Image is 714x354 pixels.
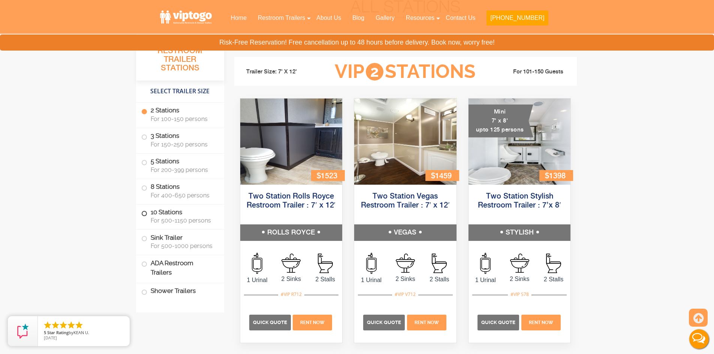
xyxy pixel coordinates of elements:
[684,324,714,354] button: Live Chat
[73,330,89,335] span: KEAN U.
[392,290,418,299] div: #VIP V712
[477,319,520,325] a: Quick Quote
[141,179,219,202] label: 8 Stations
[422,275,457,284] span: 2 Stalls
[508,290,531,299] div: #VIP S78
[141,283,219,299] label: Shower Trailers
[47,330,69,335] span: Star Rating
[488,67,572,76] li: For 101-150 Guests
[503,275,537,284] span: 2 Sinks
[225,10,252,26] a: Home
[323,61,487,82] h3: VIP Stations
[141,205,219,228] label: 10 Stations
[469,276,503,285] span: 1 Urinal
[366,63,383,81] span: 2
[136,84,224,99] h4: Select Trailer Size
[292,319,333,325] a: Rent Now
[388,275,422,284] span: 2 Sinks
[151,242,215,249] span: For 500-1000 persons
[367,320,401,325] span: Quick Quote
[400,10,440,26] a: Resources
[354,276,388,285] span: 1 Urinal
[51,321,60,330] li: 
[239,61,323,83] li: Trailer Size: 7' X 12'
[141,255,219,281] label: ADA Restroom Trailers
[240,224,343,241] h5: ROLLS ROYCE
[481,320,515,325] span: Quick Quote
[151,217,215,224] span: For 500-1150 persons
[478,193,561,209] a: Two Station Stylish Restroom Trailer : 7’x 8′
[539,170,573,181] div: $1398
[432,254,447,273] img: an icon of Stall
[43,321,52,330] li: 
[311,170,345,181] div: $1523
[141,103,219,126] label: 2 Stations
[44,335,57,341] span: [DATE]
[252,10,311,26] a: Restroom Trailers
[252,253,262,274] img: an icon of urinal
[278,290,304,299] div: #VIP R712
[354,224,457,241] h5: VEGAS
[361,193,450,209] a: Two Station Vegas Restroom Trailer : 7′ x 12′
[469,99,571,185] img: A mini restroom trailer with two separate stations and separate doors for males and females
[136,36,224,81] h3: All Portable Restroom Trailer Stations
[75,321,84,330] li: 
[396,254,415,273] img: an icon of sink
[347,10,370,26] a: Blog
[537,275,571,284] span: 2 Stalls
[15,324,30,339] img: Review Rating
[274,275,308,284] span: 2 Sinks
[67,321,76,330] li: 
[469,105,533,137] div: Mini 7' x 8' upto 125 persons
[141,128,219,151] label: 3 Stations
[253,320,287,325] span: Quick Quote
[546,254,561,273] img: an icon of Stall
[486,10,548,25] button: [PHONE_NUMBER]
[481,10,554,30] a: [PHONE_NUMBER]
[44,330,124,336] span: by
[141,230,219,253] label: Sink Trailer
[440,10,481,26] a: Contact Us
[247,193,335,209] a: Two Station Rolls Royce Restroom Trailer : 7′ x 12′
[415,320,439,325] span: Rent Now
[469,224,571,241] h5: STYLISH
[151,141,215,148] span: For 150-250 persons
[311,10,347,26] a: About Us
[141,154,219,177] label: 5 Stations
[529,320,553,325] span: Rent Now
[240,99,343,185] img: Side view of two station restroom trailer with separate doors for males and females
[300,320,325,325] span: Rent Now
[59,321,68,330] li: 
[151,192,215,199] span: For 400-650 persons
[354,99,457,185] img: Side view of two station restroom trailer with separate doors for males and females
[363,319,406,325] a: Quick Quote
[44,330,46,335] span: 5
[151,115,215,122] span: For 100-150 persons
[510,254,529,273] img: an icon of sink
[318,254,333,273] img: an icon of Stall
[425,170,459,181] div: $1459
[520,319,561,325] a: Rent Now
[281,254,301,273] img: an icon of sink
[366,253,377,274] img: an icon of urinal
[406,319,447,325] a: Rent Now
[249,319,292,325] a: Quick Quote
[151,166,215,173] span: For 200-399 persons
[308,275,342,284] span: 2 Stalls
[240,276,274,285] span: 1 Urinal
[480,253,491,274] img: an icon of urinal
[370,10,400,26] a: Gallery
